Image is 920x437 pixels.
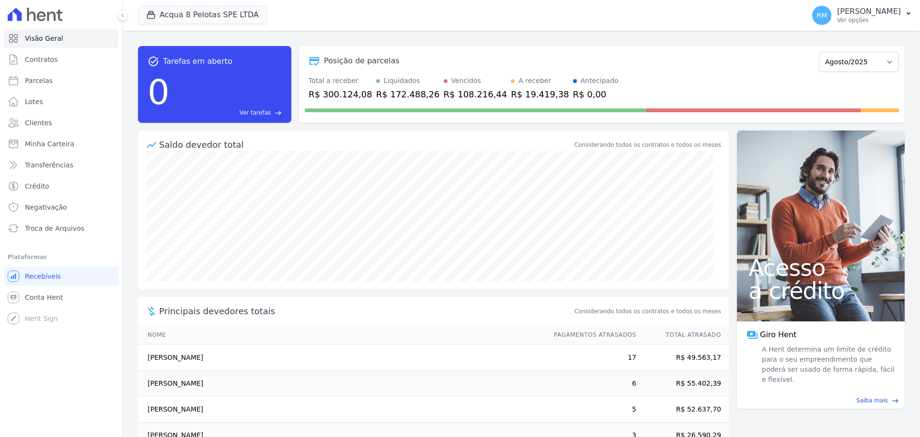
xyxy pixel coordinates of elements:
[511,88,569,101] div: R$ 19.419,38
[837,16,901,24] p: Ver opções
[637,371,729,397] td: R$ 55.402,39
[25,224,84,233] span: Troca de Arquivos
[451,76,481,86] div: Vencidos
[25,160,73,170] span: Transferências
[25,97,43,106] span: Lotes
[8,251,115,263] div: Plataformas
[138,345,545,371] td: [PERSON_NAME]
[545,325,637,345] th: Pagamentos Atrasados
[275,109,282,117] span: east
[148,67,170,117] div: 0
[748,256,893,279] span: Acesso
[25,272,61,281] span: Recebíveis
[4,113,118,132] a: Clientes
[173,108,282,117] a: Ver tarefas east
[25,139,74,149] span: Minha Carteira
[4,71,118,90] a: Parcelas
[25,181,49,191] span: Crédito
[384,76,420,86] div: Liquidados
[760,329,796,341] span: Giro Hent
[309,76,372,86] div: Total a receber
[760,344,895,385] span: A Hent determina um limite de crédito para o seu empreendimento que poderá ser usado de forma ráp...
[4,50,118,69] a: Contratos
[518,76,551,86] div: A receber
[637,325,729,345] th: Total Atrasado
[4,177,118,196] a: Crédito
[545,345,637,371] td: 17
[163,56,232,67] span: Tarefas em aberto
[4,29,118,48] a: Visão Geral
[575,141,721,149] div: Considerando todos os contratos e todos os meses
[748,279,893,302] span: a crédito
[25,55,57,64] span: Contratos
[444,88,507,101] div: R$ 108.216,44
[309,88,372,101] div: R$ 300.124,08
[837,7,901,16] p: [PERSON_NAME]
[4,219,118,238] a: Troca de Arquivos
[4,92,118,111] a: Lotes
[575,307,721,316] span: Considerando todos os contratos e todos os meses
[4,198,118,217] a: Negativação
[240,108,271,117] span: Ver tarefas
[4,288,118,307] a: Conta Hent
[4,134,118,154] a: Minha Carteira
[743,396,899,405] a: Saiba mais east
[856,396,888,405] span: Saiba mais
[159,305,573,318] span: Principais devedores totais
[545,371,637,397] td: 6
[637,397,729,423] td: R$ 52.637,70
[25,202,67,212] span: Negativação
[4,155,118,175] a: Transferências
[376,88,440,101] div: R$ 172.488,26
[25,118,52,128] span: Clientes
[892,397,899,404] span: east
[25,293,63,302] span: Conta Hent
[25,34,63,43] span: Visão Geral
[138,397,545,423] td: [PERSON_NAME]
[581,76,619,86] div: Antecipado
[545,397,637,423] td: 5
[159,138,573,151] div: Saldo devedor total
[138,371,545,397] td: [PERSON_NAME]
[138,6,267,24] button: Acqua 8 Pelotas SPE LTDA
[4,267,118,286] a: Recebíveis
[816,12,827,19] span: RM
[637,345,729,371] td: R$ 49.563,17
[25,76,53,85] span: Parcelas
[138,325,545,345] th: Nome
[148,56,159,67] span: task_alt
[573,88,619,101] div: R$ 0,00
[324,55,400,67] div: Posição de parcelas
[805,2,920,29] button: RM [PERSON_NAME] Ver opções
